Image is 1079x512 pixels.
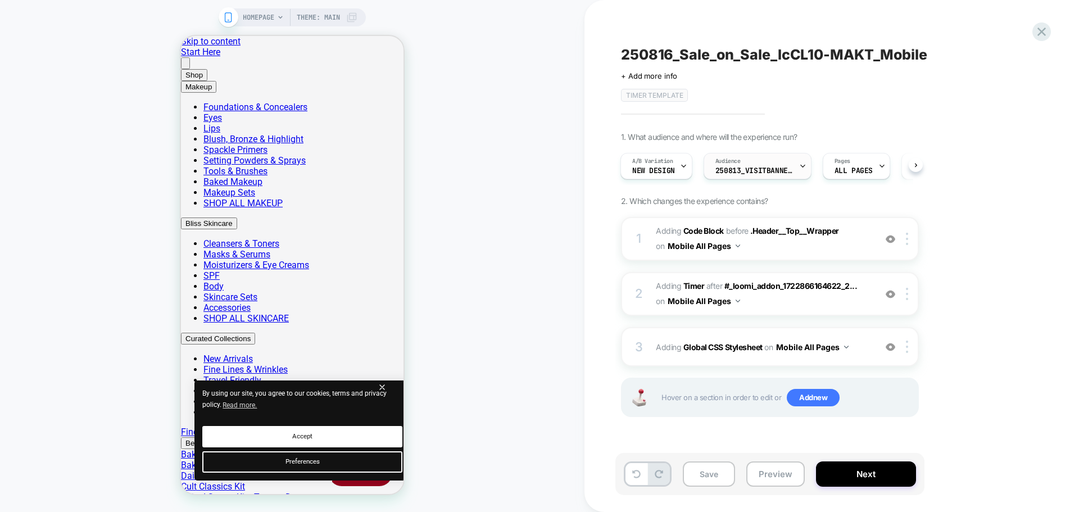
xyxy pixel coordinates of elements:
span: timer template [621,89,688,102]
a: Accessories [22,266,70,277]
button: Preview [746,461,805,487]
span: Hover on a section in order to edit or [661,389,912,407]
div: close [197,347,206,356]
span: 1. What audience and where will the experience run? [621,132,797,142]
a: Blush, Bronze & Highlight [22,98,123,108]
span: BEFORE [726,226,749,235]
div: 3 [633,336,645,359]
a: Lips [22,87,39,98]
span: + Add more info [621,71,677,80]
button: Mobile All Pages [668,238,740,254]
span: Adding [656,339,870,355]
a: Read more. (opens in a new tab) [40,363,78,375]
span: .Header__Top__Wrapper [750,226,839,235]
img: crossed eye [886,289,895,299]
span: 250816_Sale_on_Sale_lcCL10-MAKT_Mobile [621,46,927,63]
span: Add new [787,389,840,407]
a: Makeup Sets [22,151,74,162]
img: down arrow [844,346,849,348]
img: down arrow [736,244,740,247]
b: Timer [683,281,705,291]
a: Masks & Serums [22,213,89,224]
a: Tools & Brushes [22,130,87,141]
div: 2 [633,283,645,305]
a: SPF [22,234,39,245]
img: crossed eye [886,234,895,244]
button: Preferences [21,415,221,437]
a: Fine Lines & Wrinkles [22,328,107,339]
a: Eyes [22,76,41,87]
a: SHOP ALL SKINCARE [22,277,108,288]
b: Global CSS Stylesheet [683,342,763,352]
img: close [906,233,908,245]
span: #_loomi_addon_1722866164622_2... [724,281,858,291]
div: cookie bar [13,345,229,445]
div: 1 [633,228,645,250]
button: Accept [21,390,221,411]
b: Code Block [683,226,724,235]
a: Foundations & Concealers [22,66,126,76]
img: close [906,288,908,300]
span: AFTER [706,281,723,291]
img: down arrow [736,300,740,302]
button: Save [683,461,735,487]
img: crossed eye [886,342,895,352]
span: By using our site, you agree to our cookies, terms and privacy policy. [21,354,206,373]
a: Spackle Primers [22,108,87,119]
span: Adding [656,281,704,291]
span: on [656,239,664,253]
span: Theme: MAIN [297,8,340,26]
span: 250813_VisitBanner_CL10-MAKT [715,167,794,175]
button: Mobile All Pages [776,339,849,355]
a: Cleansers & Toners [22,202,98,213]
span: Chat [25,8,48,18]
span: on [656,294,664,308]
img: Joystick [628,389,650,406]
a: Body [22,245,43,256]
a: Moisturizers & Eye Creams [22,224,128,234]
a: Setting Powders & Sprays [22,119,125,130]
a: SHOP ALL MAKEUP [22,162,102,173]
span: New design [632,167,675,175]
span: HOMEPAGE [243,8,274,26]
span: ALL PAGES [835,167,873,175]
span: 2. Which changes the experience contains? [621,196,768,206]
button: Next [816,461,916,487]
span: Audience [715,157,741,165]
a: Baked Makeup [22,141,81,151]
a: Skincare Sets [22,256,76,266]
span: on [764,340,773,354]
button: Mobile All Pages [668,293,740,309]
span: Pages [835,157,850,165]
span: Adding [656,226,724,235]
img: close [906,341,908,353]
a: New Arrivals [22,318,72,328]
span: A/B Variation [632,157,673,165]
